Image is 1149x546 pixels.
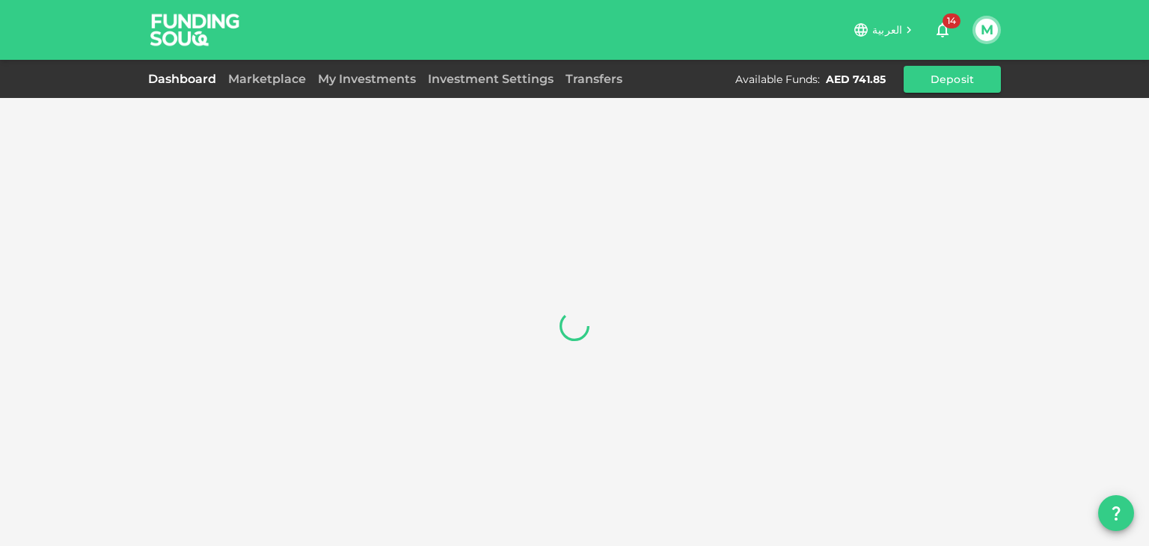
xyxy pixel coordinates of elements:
[222,72,312,86] a: Marketplace
[826,72,886,87] div: AED 741.85
[422,72,560,86] a: Investment Settings
[1098,495,1134,531] button: question
[148,72,222,86] a: Dashboard
[560,72,628,86] a: Transfers
[312,72,422,86] a: My Investments
[904,66,1001,93] button: Deposit
[735,72,820,87] div: Available Funds :
[928,15,957,45] button: 14
[975,19,998,41] button: M
[943,13,960,28] span: 14
[872,23,902,37] span: العربية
